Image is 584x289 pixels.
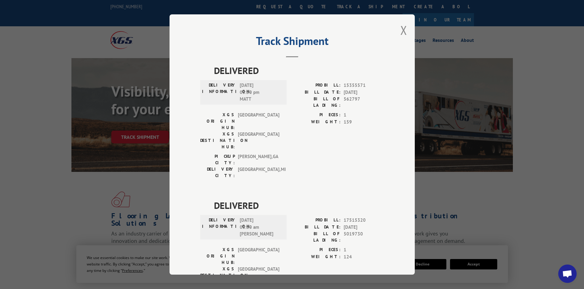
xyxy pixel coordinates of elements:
span: DELIVERED [214,198,384,212]
span: 1 [344,246,384,254]
label: BILL DATE: [292,224,341,231]
label: BILL DATE: [292,89,341,96]
label: XGS ORIGIN HUB: [200,112,235,131]
span: [DATE] [344,89,384,96]
label: PROBILL: [292,82,341,89]
span: [GEOGRAPHIC_DATA] [238,266,279,285]
a: Open chat [558,265,577,283]
span: 124 [344,254,384,261]
label: PICKUP CITY: [200,153,235,166]
span: [DATE] 08:30 am [PERSON_NAME] [240,217,281,238]
label: BILL OF LADING: [292,96,341,109]
label: PIECES: [292,112,341,119]
button: Close modal [400,22,407,38]
span: 1 [344,112,384,119]
label: XGS DESTINATION HUB: [200,131,235,150]
span: 159 [344,119,384,126]
span: [PERSON_NAME] , GA [238,153,279,166]
label: DELIVERY INFORMATION: [202,82,237,103]
label: BILL OF LADING: [292,231,341,243]
label: PIECES: [292,246,341,254]
span: 5019730 [344,231,384,243]
span: [DATE] 03:50 pm MATT [240,82,281,103]
span: 562797 [344,96,384,109]
span: 15355571 [344,82,384,89]
label: WEIGHT: [292,254,341,261]
span: [GEOGRAPHIC_DATA] [238,112,279,131]
label: XGS DESTINATION HUB: [200,266,235,285]
span: [DATE] [344,224,384,231]
span: [GEOGRAPHIC_DATA] [238,246,279,266]
span: [GEOGRAPHIC_DATA] , MI [238,166,279,179]
h2: Track Shipment [200,37,384,48]
span: DELIVERED [214,64,384,77]
label: PROBILL: [292,217,341,224]
span: 17515320 [344,217,384,224]
label: DELIVERY INFORMATION: [202,217,237,238]
label: WEIGHT: [292,119,341,126]
label: XGS ORIGIN HUB: [200,246,235,266]
label: DELIVERY CITY: [200,166,235,179]
span: [GEOGRAPHIC_DATA] [238,131,279,150]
